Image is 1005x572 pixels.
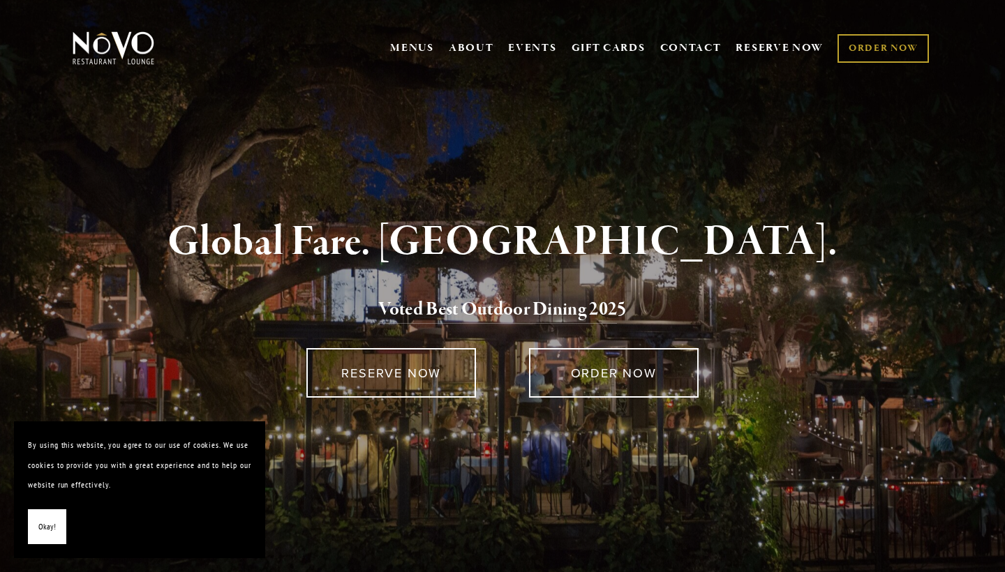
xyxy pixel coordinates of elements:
img: Novo Restaurant &amp; Lounge [70,31,157,66]
button: Okay! [28,509,66,545]
a: RESERVE NOW [306,348,476,398]
section: Cookie banner [14,421,265,558]
a: EVENTS [508,41,556,55]
a: RESERVE NOW [736,35,824,61]
a: ABOUT [449,41,494,55]
a: MENUS [390,41,434,55]
a: ORDER NOW [529,348,699,398]
a: ORDER NOW [837,34,929,63]
strong: Global Fare. [GEOGRAPHIC_DATA]. [167,216,837,269]
p: By using this website, you agree to our use of cookies. We use cookies to provide you with a grea... [28,435,251,495]
h2: 5 [96,295,909,324]
a: CONTACT [660,35,722,61]
a: GIFT CARDS [572,35,646,61]
a: Voted Best Outdoor Dining 202 [378,297,617,324]
span: Okay! [38,517,56,537]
